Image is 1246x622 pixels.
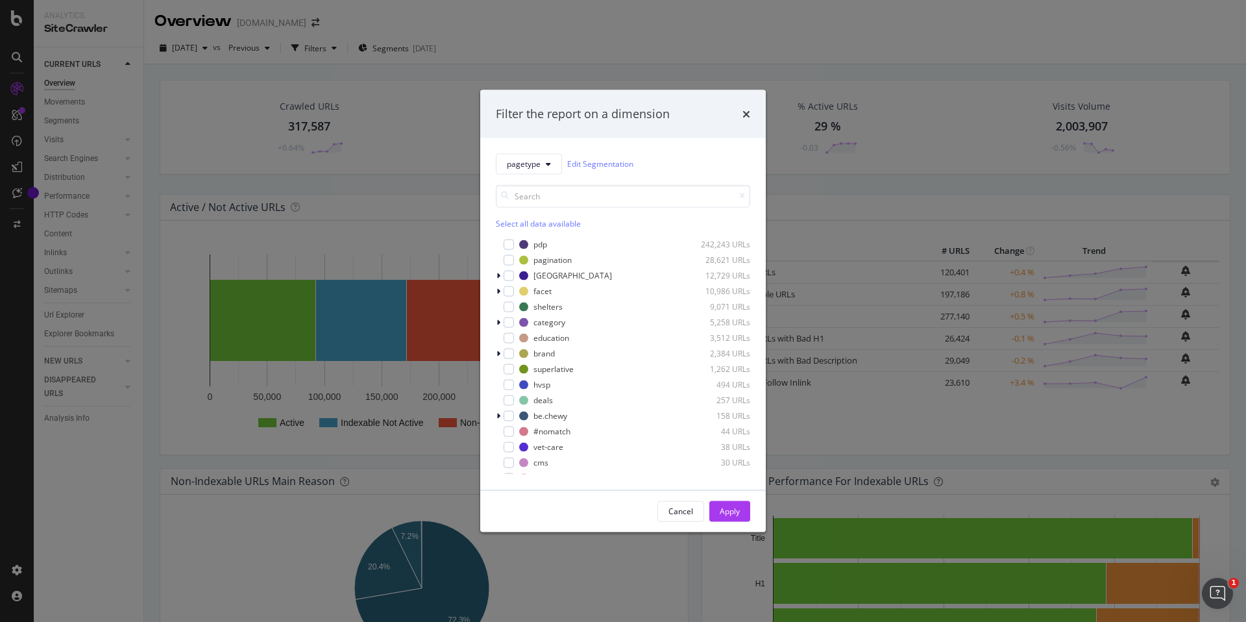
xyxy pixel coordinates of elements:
[496,184,750,207] input: Search
[687,286,750,297] div: 10,986 URLs
[533,348,555,359] div: brand
[687,426,750,437] div: 44 URLs
[533,239,547,250] div: pdp
[533,410,567,421] div: be.chewy
[533,364,574,375] div: superlative
[533,255,572,266] div: pagination
[533,332,569,343] div: education
[687,348,750,359] div: 2,384 URLs
[496,153,562,174] button: pagetype
[742,106,750,123] div: times
[687,332,750,343] div: 3,512 URLs
[657,501,704,521] button: Cancel
[533,457,548,468] div: cms
[567,157,633,171] a: Edit Segmentation
[687,410,750,421] div: 158 URLs
[496,218,750,229] div: Select all data available
[720,506,740,517] div: Apply
[709,501,750,521] button: Apply
[533,426,570,437] div: #nomatch
[533,270,612,281] div: [GEOGRAPHIC_DATA]
[533,473,563,484] div: investor
[687,379,750,390] div: 494 URLs
[533,395,553,406] div: deals
[1202,578,1233,609] iframe: Intercom live chat
[687,364,750,375] div: 1,262 URLs
[1228,578,1239,588] span: 1
[496,106,670,123] div: Filter the report on a dimension
[533,301,563,312] div: shelters
[533,286,552,297] div: facet
[507,158,541,169] span: pagetype
[480,90,766,532] div: modal
[533,317,565,328] div: category
[533,379,550,390] div: hvsp
[687,270,750,281] div: 12,729 URLs
[687,301,750,312] div: 9,071 URLs
[687,395,750,406] div: 257 URLs
[687,442,750,453] div: 38 URLs
[533,442,563,453] div: vet-care
[687,317,750,328] div: 5,258 URLs
[668,506,693,517] div: Cancel
[687,473,750,484] div: 17 URLs
[687,457,750,468] div: 30 URLs
[687,255,750,266] div: 28,621 URLs
[687,239,750,250] div: 242,243 URLs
